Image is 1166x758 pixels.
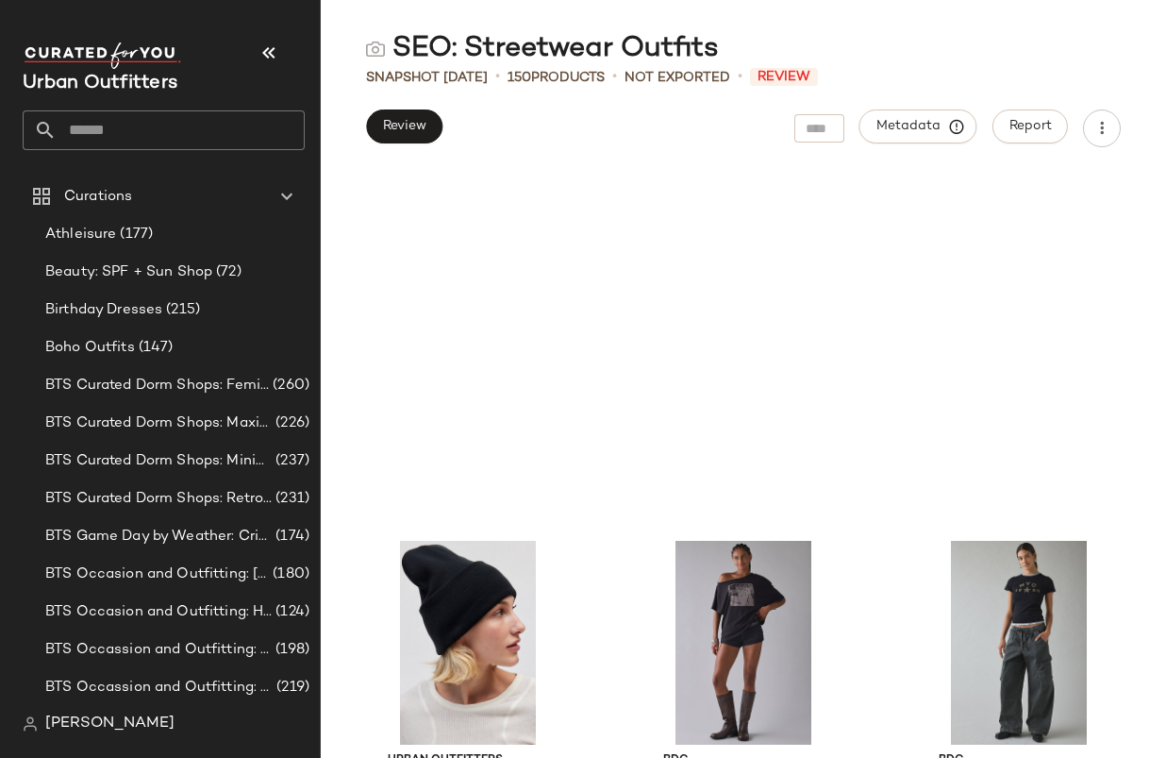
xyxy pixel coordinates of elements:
[924,541,1114,745] img: 100340678_001_b
[750,68,818,86] span: Review
[23,74,177,93] span: Current Company Name
[116,224,153,245] span: (177)
[992,109,1068,143] button: Report
[366,68,488,88] span: Snapshot [DATE]
[45,564,269,585] span: BTS Occasion and Outfitting: [PERSON_NAME] to Party
[508,68,605,88] div: Products
[272,450,309,472] span: (237)
[366,109,442,143] button: Review
[648,541,839,745] img: 101290500_001_b
[875,118,961,135] span: Metadata
[272,639,309,661] span: (198)
[495,66,500,89] span: •
[272,601,309,623] span: (124)
[373,541,563,745] img: 93641710_001_b
[366,30,719,68] div: SEO: Streetwear Outfits
[45,526,272,547] span: BTS Game Day by Weather: Crisp & Cozy
[162,299,200,321] span: (215)
[45,261,212,283] span: Beauty: SPF + Sun Shop
[366,40,385,59] img: svg%3e
[135,337,174,359] span: (147)
[64,186,132,208] span: Curations
[45,224,116,245] span: Athleisure
[23,42,183,68] img: cfy_white_logo.C9jOOHJF.svg
[45,375,269,396] span: BTS Curated Dorm Shops: Feminine
[45,677,273,699] span: BTS Occassion and Outfitting: First Day Fits
[272,526,309,547] span: (174)
[612,66,617,89] span: •
[382,119,426,134] span: Review
[625,68,730,88] span: Not Exported
[45,413,272,434] span: BTS Curated Dorm Shops: Maximalist
[269,375,309,396] span: (260)
[269,564,309,585] span: (180)
[45,713,175,735] span: [PERSON_NAME]
[45,299,162,321] span: Birthday Dresses
[859,109,977,143] button: Metadata
[45,337,135,359] span: Boho Outfits
[212,261,242,283] span: (72)
[273,677,309,699] span: (219)
[45,450,272,472] span: BTS Curated Dorm Shops: Minimalist
[1008,119,1052,134] span: Report
[45,639,272,661] span: BTS Occassion and Outfitting: Campus Lounge
[272,488,309,510] span: (231)
[508,71,531,85] span: 150
[272,413,309,434] span: (226)
[45,488,272,510] span: BTS Curated Dorm Shops: Retro+ Boho
[45,601,272,623] span: BTS Occasion and Outfitting: Homecoming Dresses
[23,716,38,732] img: svg%3e
[738,66,742,89] span: •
